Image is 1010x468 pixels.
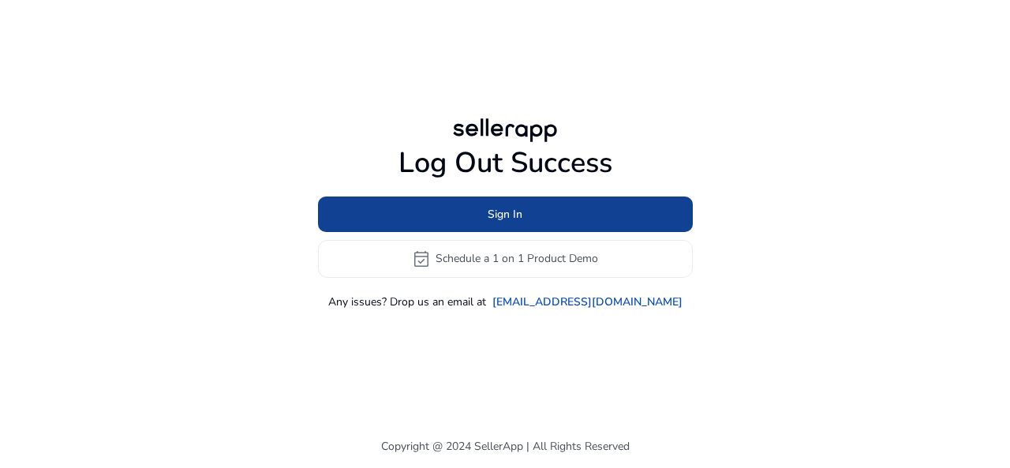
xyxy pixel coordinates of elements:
p: Any issues? Drop us an email at [328,294,486,310]
h1: Log Out Success [318,146,693,180]
a: [EMAIL_ADDRESS][DOMAIN_NAME] [492,294,683,310]
span: Sign In [488,206,522,223]
button: event_availableSchedule a 1 on 1 Product Demo [318,240,693,278]
span: event_available [412,249,431,268]
button: Sign In [318,197,693,232]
